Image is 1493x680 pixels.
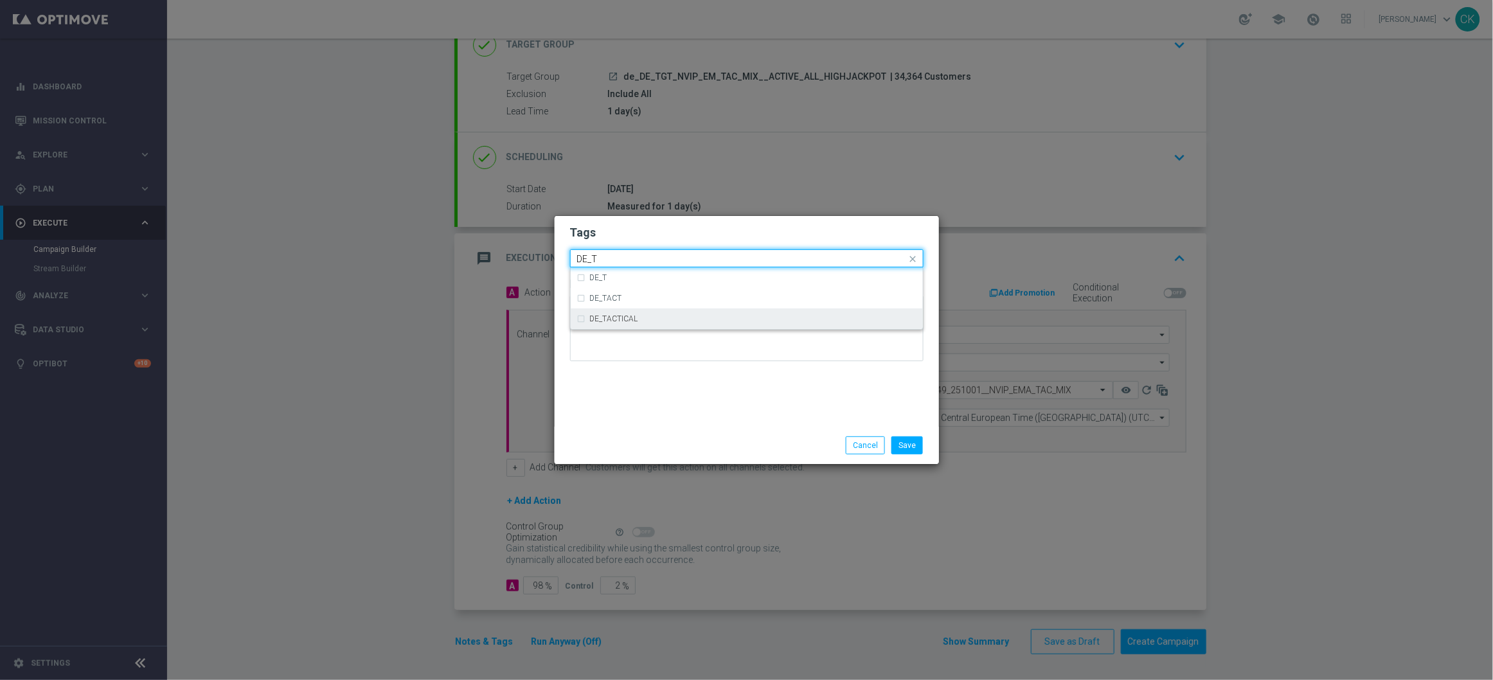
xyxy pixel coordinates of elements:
ng-dropdown-panel: Options list [570,267,924,330]
label: DE_T [590,274,607,282]
div: DE_T [577,267,916,288]
button: Save [891,436,923,454]
button: Cancel [846,436,885,454]
div: DE_TACTICAL [577,309,916,329]
label: DE_TACTICAL [590,315,638,323]
div: DE_TACT [577,288,916,309]
h2: Tags [570,225,924,240]
label: DE_TACT [590,294,622,302]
